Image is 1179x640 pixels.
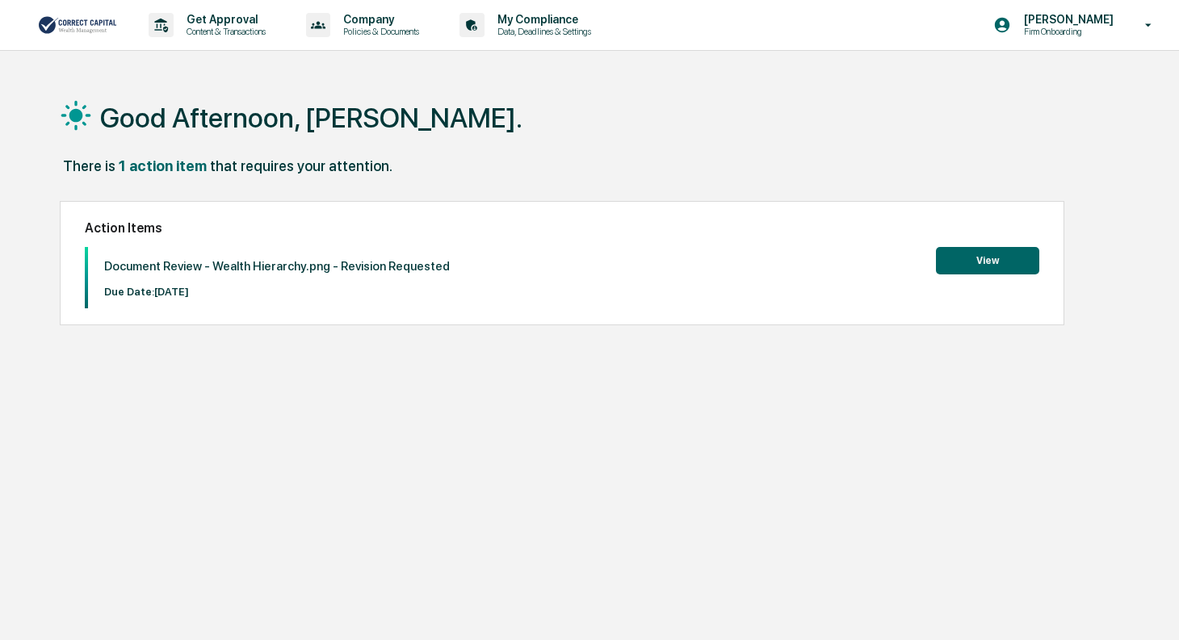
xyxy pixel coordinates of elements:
[174,26,274,37] p: Content & Transactions
[1011,26,1122,37] p: Firm Onboarding
[1011,13,1122,26] p: [PERSON_NAME]
[330,26,427,37] p: Policies & Documents
[210,157,392,174] div: that requires your attention.
[119,157,207,174] div: 1 action item
[485,13,599,26] p: My Compliance
[39,15,116,36] img: logo
[104,259,450,274] p: Document Review - Wealth Hierarchy.png - Revision Requested
[174,13,274,26] p: Get Approval
[330,13,427,26] p: Company
[85,220,1040,236] h2: Action Items
[104,286,450,298] p: Due Date: [DATE]
[100,102,522,134] h1: Good Afternoon, [PERSON_NAME].
[936,247,1039,274] button: View
[485,26,599,37] p: Data, Deadlines & Settings
[63,157,115,174] div: There is
[936,252,1039,267] a: View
